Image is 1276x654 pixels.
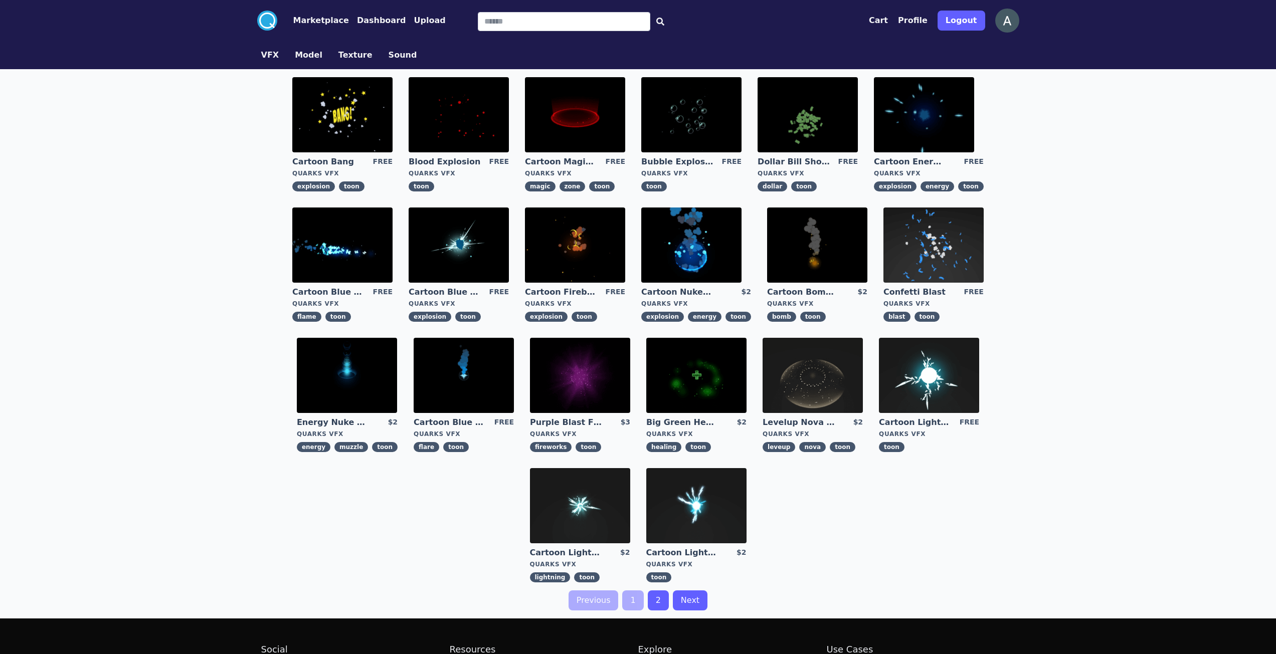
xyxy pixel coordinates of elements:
[874,169,984,177] div: Quarks VFX
[606,156,625,167] div: FREE
[800,312,826,322] span: toon
[791,181,817,191] span: toon
[763,417,835,428] a: Levelup Nova Effect
[381,49,425,61] a: Sound
[725,312,751,322] span: toon
[883,300,984,308] div: Quarks VFX
[737,417,747,428] div: $2
[857,287,867,298] div: $2
[646,468,747,543] img: imgAlt
[960,417,979,428] div: FREE
[767,207,867,283] img: imgAlt
[641,300,751,308] div: Quarks VFX
[964,156,983,167] div: FREE
[646,430,747,438] div: Quarks VFX
[414,430,514,438] div: Quarks VFX
[673,590,707,610] a: Next
[530,338,630,413] img: imgAlt
[648,590,669,610] a: 2
[641,287,713,298] a: Cartoon Nuke Energy Explosion
[292,300,393,308] div: Quarks VFX
[530,468,630,543] img: imgAlt
[409,181,434,191] span: toon
[883,312,910,322] span: blast
[478,12,650,31] input: Search
[414,442,439,452] span: flare
[372,442,398,452] span: toon
[292,77,393,152] img: imgAlt
[938,11,985,31] button: Logout
[622,590,643,610] a: 1
[646,338,747,413] img: imgAlt
[292,287,364,298] a: Cartoon Blue Flamethrower
[572,312,597,322] span: toon
[388,417,398,428] div: $2
[685,442,711,452] span: toon
[641,169,742,177] div: Quarks VFX
[688,312,721,322] span: energy
[297,338,397,413] img: imgAlt
[530,442,572,452] span: fireworks
[646,547,718,558] a: Cartoon Lightning Ball with Bloom
[292,169,393,177] div: Quarks VFX
[869,15,888,27] button: Cart
[722,156,742,167] div: FREE
[409,169,509,177] div: Quarks VFX
[409,312,451,322] span: explosion
[898,15,928,27] button: Profile
[330,49,381,61] a: Texture
[409,287,481,298] a: Cartoon Blue Gas Explosion
[414,417,486,428] a: Cartoon Blue Flare
[646,560,747,568] div: Quarks VFX
[253,49,287,61] a: VFX
[357,15,406,27] button: Dashboard
[758,77,858,152] img: imgAlt
[767,287,839,298] a: Cartoon Bomb Fuse
[287,49,330,61] a: Model
[921,181,954,191] span: energy
[530,572,571,582] span: lightning
[349,15,406,27] a: Dashboard
[737,547,746,558] div: $2
[406,15,445,27] a: Upload
[641,156,713,167] a: Bubble Explosion
[646,417,718,428] a: Big Green Healing Effect
[879,338,979,413] img: imgAlt
[964,287,983,298] div: FREE
[489,287,509,298] div: FREE
[409,300,509,308] div: Quarks VFX
[879,442,904,452] span: toon
[641,77,742,152] img: imgAlt
[339,181,364,191] span: toon
[373,156,393,167] div: FREE
[646,442,681,452] span: healing
[292,312,321,322] span: flame
[620,547,630,558] div: $2
[938,7,985,35] a: Logout
[292,156,364,167] a: Cartoon Bang
[879,430,979,438] div: Quarks VFX
[297,430,398,438] div: Quarks VFX
[414,15,445,27] button: Upload
[292,207,393,283] img: imgAlt
[414,338,514,413] img: imgAlt
[569,590,619,610] a: Previous
[292,181,335,191] span: explosion
[277,15,349,27] a: Marketplace
[525,77,625,152] img: imgAlt
[641,207,742,283] img: imgAlt
[295,49,322,61] button: Model
[560,181,586,191] span: zone
[297,442,330,452] span: energy
[621,417,630,428] div: $3
[958,181,984,191] span: toon
[883,207,984,283] img: imgAlt
[325,312,351,322] span: toon
[525,169,625,177] div: Quarks VFX
[830,442,855,452] span: toon
[530,547,602,558] a: Cartoon Lightning Ball Explosion
[494,417,514,428] div: FREE
[879,417,951,428] a: Cartoon Lightning Ball
[525,287,597,298] a: Cartoon Fireball Explosion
